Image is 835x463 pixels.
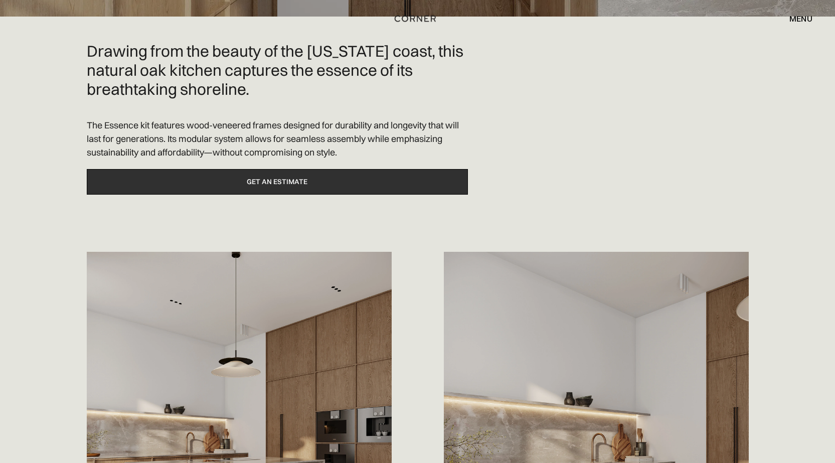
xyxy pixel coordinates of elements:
h2: Drawing from the beauty of the [US_STATE] coast, this natural oak kitchen captures the essence of... [87,42,468,98]
p: The Essence kit features wood-veneered frames designed for durability and longevity that will las... [87,118,468,159]
a: Get an estimate [87,169,468,195]
a: home [383,12,452,25]
div: menu [779,10,812,27]
div: menu [789,15,812,23]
